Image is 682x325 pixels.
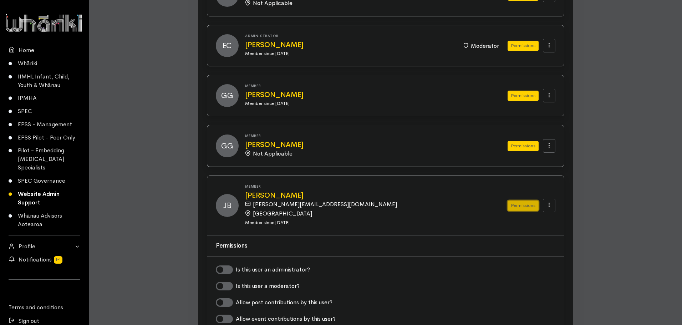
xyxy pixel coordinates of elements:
span: EC [216,34,239,57]
label: Allow event contributions by this user? [236,315,336,323]
h6: Member [245,84,490,88]
h6: Member [245,184,490,188]
label: Allow post contributions by this user? [236,298,332,307]
small: Member since [DATE] [245,100,290,106]
a: [PERSON_NAME] [245,41,454,49]
h6: Member [245,134,490,138]
small: Member since [DATE] [245,219,290,225]
button: Permissions [508,91,539,101]
button: Permissions [508,141,539,151]
div: Not Applicable [245,149,486,158]
span: GG [216,84,239,107]
a: [PERSON_NAME] [245,192,490,199]
div: [GEOGRAPHIC_DATA] [245,209,486,218]
span: JB [216,194,239,217]
button: Permissions [508,41,539,51]
h3: Permissions [216,243,555,249]
span: GG [216,134,239,157]
label: Is this user a moderator? [236,282,300,290]
small: Member since [DATE] [245,50,290,56]
button: Permissions [508,200,539,211]
h6: Administrator [245,34,454,38]
div: [PERSON_NAME][EMAIL_ADDRESS][DOMAIN_NAME] [245,199,486,209]
div: Moderator [463,41,499,50]
label: Is this user an administrator? [236,265,310,274]
iframe: LinkedIn Embedded Content [30,284,59,293]
a: [PERSON_NAME] [245,141,490,149]
a: [PERSON_NAME] [245,91,490,99]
